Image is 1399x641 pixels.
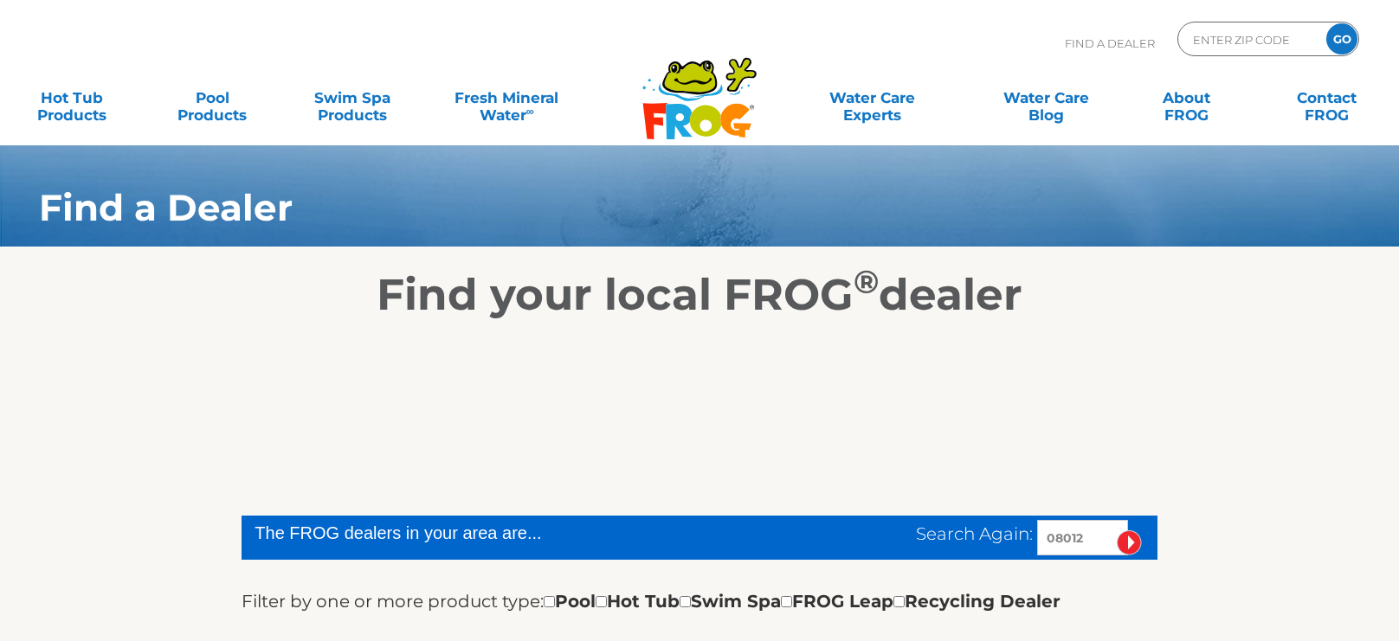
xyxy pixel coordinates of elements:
[255,520,706,546] div: The FROG dealers in your area are...
[438,80,575,115] a: Fresh MineralWater∞
[298,80,407,115] a: Swim SpaProducts
[916,523,1033,544] span: Search Again:
[39,187,1248,228] h1: Find a Dealer
[633,35,766,140] img: Frog Products Logo
[1117,530,1142,555] input: Submit
[17,80,126,115] a: Hot TubProducts
[1065,22,1155,65] p: Find A Dealer
[1273,80,1382,115] a: ContactFROG
[992,80,1101,115] a: Water CareBlog
[13,269,1386,321] h2: Find your local FROG dealer
[158,80,267,115] a: PoolProducts
[783,80,961,115] a: Water CareExperts
[544,587,1061,615] div: Pool Hot Tub Swim Spa FROG Leap Recycling Dealer
[242,587,544,615] label: Filter by one or more product type:
[526,105,534,118] sup: ∞
[1326,23,1357,54] input: GO
[854,262,879,301] sup: ®
[1132,80,1241,115] a: AboutFROG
